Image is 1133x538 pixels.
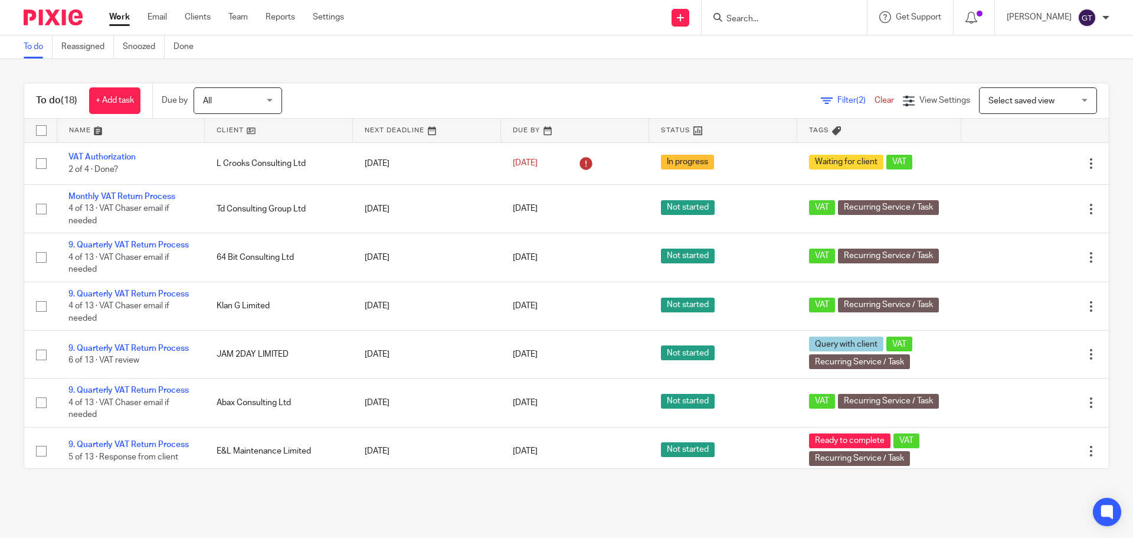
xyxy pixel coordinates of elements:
[61,35,114,58] a: Reassigned
[68,193,175,201] a: Monthly VAT Return Process
[68,441,189,449] a: 9. Quarterly VAT Return Process
[68,165,118,174] span: 2 of 4 · Done?
[661,442,715,457] span: Not started
[24,9,83,25] img: Pixie
[205,331,353,379] td: JAM 2DAY LIMITED
[353,379,501,427] td: [DATE]
[353,331,501,379] td: [DATE]
[24,35,53,58] a: To do
[353,282,501,330] td: [DATE]
[661,155,714,169] span: In progress
[109,11,130,23] a: Work
[919,96,970,105] span: View Settings
[809,337,883,351] span: Query with client
[353,427,501,475] td: [DATE]
[809,155,883,169] span: Waiting for client
[68,356,139,364] span: 6 of 13 · VAT review
[205,282,353,330] td: Klan G Limited
[838,200,939,215] span: Recurring Service / Task
[36,94,77,107] h1: To do
[838,394,939,409] span: Recurring Service / Task
[205,142,353,184] td: L Crooks Consulting Ltd
[988,97,1055,105] span: Select saved view
[513,399,538,407] span: [DATE]
[886,337,912,351] span: VAT
[353,233,501,282] td: [DATE]
[809,394,835,409] span: VAT
[68,386,189,394] a: 9. Quarterly VAT Return Process
[162,94,188,106] p: Due by
[513,447,538,455] span: [DATE]
[185,11,211,23] a: Clients
[68,253,169,274] span: 4 of 13 · VAT Chaser email if needed
[173,35,202,58] a: Done
[68,344,189,353] a: 9. Quarterly VAT Return Process
[353,142,501,184] td: [DATE]
[228,11,248,23] a: Team
[313,11,344,23] a: Settings
[809,433,890,448] span: Ready to complete
[205,379,353,427] td: Abax Consulting Ltd
[68,290,189,298] a: 9. Quarterly VAT Return Process
[856,96,866,105] span: (2)
[809,249,835,263] span: VAT
[513,253,538,262] span: [DATE]
[809,127,829,133] span: Tags
[68,453,178,461] span: 5 of 13 · Response from client
[61,96,77,105] span: (18)
[837,96,875,105] span: Filter
[809,298,835,312] span: VAT
[661,249,715,263] span: Not started
[838,298,939,312] span: Recurring Service / Task
[68,399,169,419] span: 4 of 13 · VAT Chaser email if needed
[68,241,189,249] a: 9. Quarterly VAT Return Process
[809,451,910,466] span: Recurring Service / Task
[661,345,715,360] span: Not started
[893,433,919,448] span: VAT
[68,302,169,322] span: 4 of 13 · VAT Chaser email if needed
[886,155,912,169] span: VAT
[203,97,212,105] span: All
[661,298,715,312] span: Not started
[148,11,167,23] a: Email
[513,159,538,168] span: [DATE]
[123,35,165,58] a: Snoozed
[205,233,353,282] td: 64 Bit Consulting Ltd
[513,302,538,311] span: [DATE]
[266,11,295,23] a: Reports
[896,13,941,21] span: Get Support
[1078,8,1096,27] img: svg%3E
[1007,11,1072,23] p: [PERSON_NAME]
[838,249,939,263] span: Recurring Service / Task
[205,427,353,475] td: E&L Maintenance Limited
[661,200,715,215] span: Not started
[68,205,169,226] span: 4 of 13 · VAT Chaser email if needed
[661,394,715,409] span: Not started
[513,350,538,358] span: [DATE]
[809,200,835,215] span: VAT
[513,205,538,213] span: [DATE]
[353,184,501,233] td: [DATE]
[89,87,140,114] a: + Add task
[205,184,353,233] td: Td Consulting Group Ltd
[809,354,910,369] span: Recurring Service / Task
[68,153,136,161] a: VAT Authorization
[725,14,831,25] input: Search
[875,96,894,105] a: Clear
